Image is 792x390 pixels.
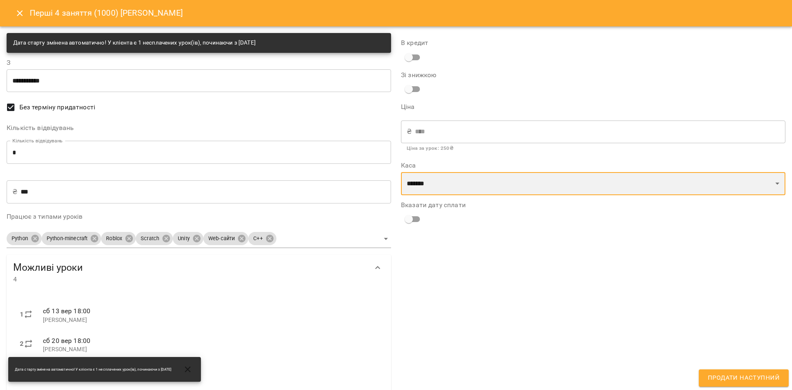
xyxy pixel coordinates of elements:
button: Продати наступний [699,369,789,387]
span: Python-minecraft [42,235,92,243]
div: Python-minecraft [42,232,101,245]
label: Зі знижкою [401,72,529,78]
div: PythonPython-minecraftRobloxScratchUnityWeb-сайтиC++ [7,229,391,248]
span: сб 20 вер 18:00 [43,337,90,345]
div: Дата старту змінена автоматично! У клієнта є 1 несплачених урок(ів), починаючи з [DATE] [13,35,256,50]
span: Дата старту змінена автоматично! У клієнта є 1 несплачених урок(ів), починаючи з [DATE] [15,367,171,372]
label: 1 [20,310,24,319]
label: В кредит [401,40,785,46]
button: Close [10,3,30,23]
label: 2 [20,339,24,349]
span: Python [7,235,33,243]
label: Ціна [401,104,785,110]
span: 4 [13,274,368,284]
b: Ціна за урок : 250 ₴ [407,145,453,151]
button: Show more [368,258,388,278]
label: Кількість відвідувань [7,125,391,131]
label: Каса [401,162,785,169]
p: ₴ [407,127,412,137]
label: Працює з типами уроків [7,213,391,220]
div: Roblox [101,232,136,245]
span: Можливі уроки [13,261,368,274]
div: Python [7,232,42,245]
p: [PERSON_NAME] [43,375,378,383]
h6: Перші 4 заняття (1000) [PERSON_NAME] [30,7,183,19]
span: Unity [173,235,195,243]
p: ₴ [12,187,17,197]
div: Scratch [136,232,173,245]
span: Roblox [101,235,127,243]
label: Вказати дату сплати [401,202,785,208]
span: Scratch [136,235,164,243]
div: Unity [173,232,203,245]
span: C++ [248,235,267,243]
span: Без терміну придатності [19,102,95,112]
p: [PERSON_NAME] [43,345,378,354]
span: Продати наступний [708,373,780,383]
div: C++ [248,232,276,245]
label: З [7,59,391,66]
span: Web-сайти [203,235,240,243]
span: сб 13 вер 18:00 [43,307,90,315]
p: [PERSON_NAME] [43,316,378,324]
div: Web-сайти [203,232,248,245]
